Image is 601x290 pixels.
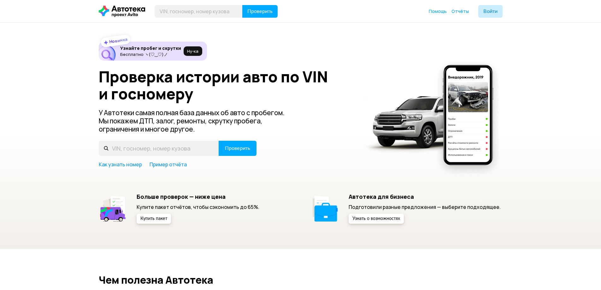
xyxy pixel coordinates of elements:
p: Бесплатно ヽ(♡‿♡)ノ [120,52,181,57]
h2: Чем полезна Автотека [99,274,503,286]
input: VIN, госномер, номер кузова [99,141,219,156]
span: Войти [483,9,498,14]
h1: Проверка истории авто по VIN и госномеру [99,68,355,102]
h6: Узнайте пробег и скрутки [120,45,181,51]
span: Отчёты [451,8,469,14]
button: Проверить [242,5,278,18]
a: Как узнать номер [99,161,142,168]
a: Помощь [429,8,447,15]
p: Подготовили разные предложения — выберите подходящее. [349,204,501,210]
button: Проверить [219,141,256,156]
a: Отчёты [451,8,469,15]
strong: Новинка [109,36,128,44]
span: Узнать о возможностях [352,216,400,221]
h5: Больше проверок — ниже цена [137,193,259,200]
span: Ну‑ка [187,49,198,54]
button: Войти [478,5,503,18]
button: Узнать о возможностях [349,214,404,224]
span: Купить пакет [140,216,167,221]
span: Помощь [429,8,447,14]
span: Проверить [225,146,250,151]
a: Пример отчёта [150,161,187,168]
span: Проверить [247,9,273,14]
h5: Автотека для бизнеса [349,193,501,200]
p: Купите пакет отчётов, чтобы сэкономить до 65%. [137,204,259,210]
button: Купить пакет [137,214,171,224]
input: VIN, госномер, номер кузова [155,5,243,18]
p: У Автотеки самая полная база данных об авто с пробегом. Мы покажем ДТП, залог, ремонты, скрутку п... [99,109,295,133]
